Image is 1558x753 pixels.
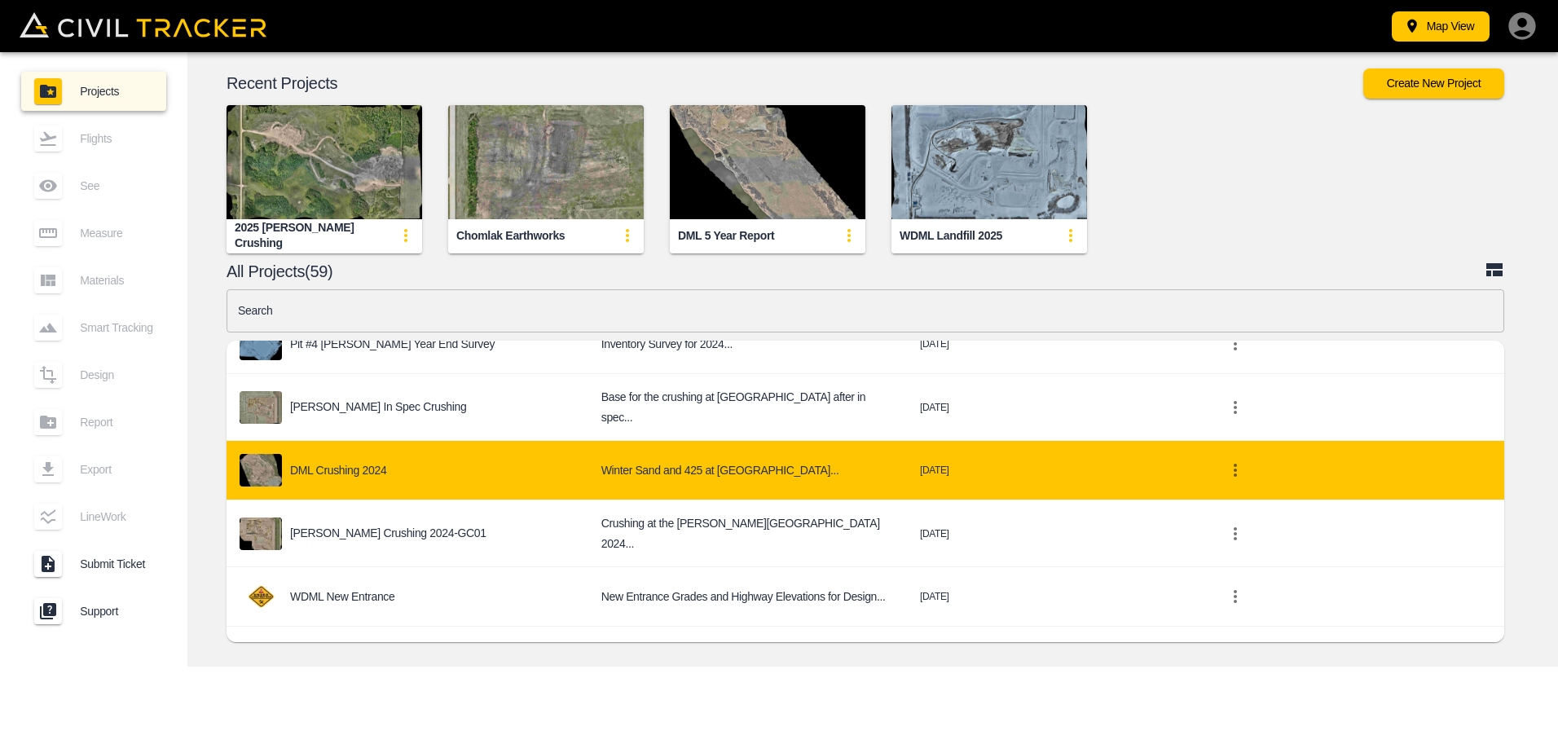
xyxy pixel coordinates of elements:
a: Projects [21,72,166,111]
button: update-card-details [389,219,422,252]
p: Pit #4 [PERSON_NAME] Year End Survey [290,337,495,350]
button: update-card-details [1054,219,1087,252]
td: [DATE] [907,500,1205,567]
img: project-image [240,391,282,424]
h6: Crushing at the Dingman Pit 2024 [601,513,894,553]
img: project-image [240,580,282,613]
img: WDML Landfill 2025 [891,105,1087,219]
img: project-image [240,328,282,360]
td: [DATE] [907,441,1205,500]
div: Chomlak Earthworks [456,228,565,244]
h6: Inventory Survey for 2024 [601,334,894,354]
div: WDML Landfill 2025 [900,228,1002,244]
td: [DATE] [907,374,1205,441]
div: DML 5 Year Report [678,228,774,244]
span: Projects [80,85,153,98]
button: Create New Project [1363,68,1504,99]
p: WDML New Entrance [290,590,394,603]
h6: Base for the crushing at Dingman after in spec [601,387,894,427]
img: DML 5 Year Report [670,105,865,219]
p: Recent Projects [227,77,1363,90]
p: [PERSON_NAME] Crushing 2024-GC01 [290,526,486,539]
p: [PERSON_NAME] In Spec Crushing [290,400,467,413]
a: Support [21,592,166,631]
p: DML Crushing 2024 [290,464,386,477]
img: 2025 Schultz Crushing [227,105,422,219]
span: Submit Ticket [80,557,153,570]
h6: New Entrance Grades and Highway Elevations for Design [601,587,894,607]
button: update-card-details [611,219,644,252]
td: 2024-31-7 [907,627,1205,686]
a: Submit Ticket [21,544,166,583]
img: Civil Tracker [20,12,266,37]
img: project-image [240,517,282,550]
span: Support [80,605,153,618]
h6: Winter Sand and 425 at DML Pit [601,460,894,481]
button: update-card-details [833,219,865,252]
div: 2025 [PERSON_NAME] Crushing [235,220,389,250]
img: project-image [240,454,282,487]
button: Map View [1392,11,1490,42]
td: [DATE] [907,567,1205,627]
img: Chomlak Earthworks [448,105,644,219]
p: All Projects(59) [227,265,1485,278]
td: [DATE] [907,315,1205,374]
img: project-image [240,640,282,672]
